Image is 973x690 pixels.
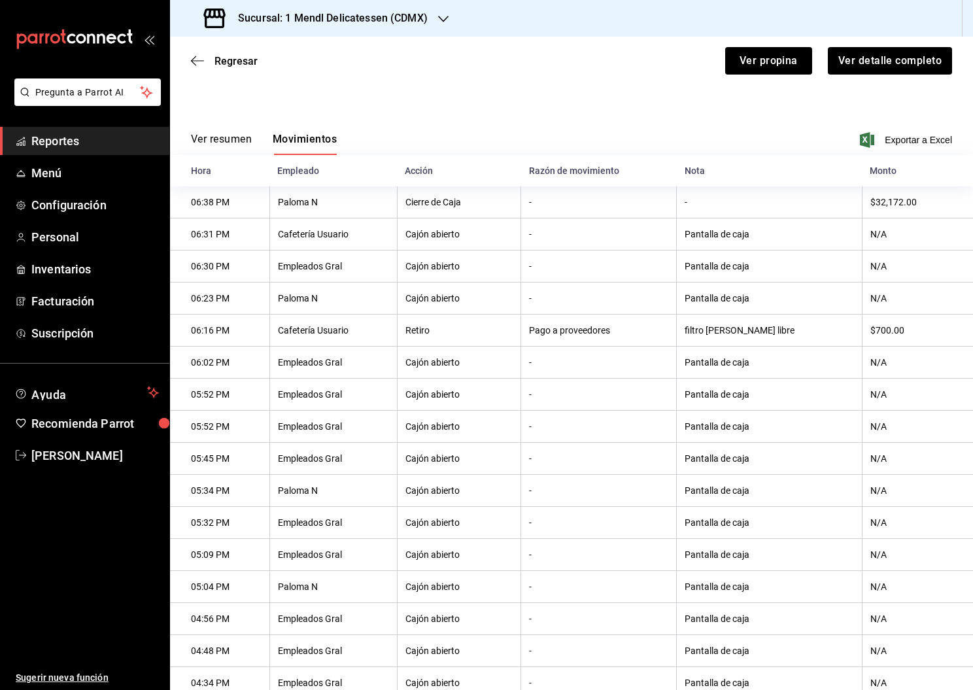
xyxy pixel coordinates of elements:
th: - [521,539,677,571]
th: N/A [862,507,973,539]
span: Pregunta a Parrot AI [35,86,141,99]
th: Empleados Gral [269,443,397,475]
th: Cajón abierto [397,411,521,443]
th: 05:52 PM [170,379,269,411]
th: Empleados Gral [269,635,397,667]
th: 04:56 PM [170,603,269,635]
th: Pantalla de caja [677,603,862,635]
th: filtro [PERSON_NAME] libre [677,315,862,347]
th: Nota [677,155,862,186]
span: Regresar [214,55,258,67]
th: Pantalla de caja [677,250,862,283]
th: Pantalla de caja [677,379,862,411]
th: 05:09 PM [170,539,269,571]
span: Menú [31,164,159,182]
th: - [521,507,677,539]
th: Paloma N [269,475,397,507]
th: Pantalla de caja [677,443,862,475]
th: Cafetería Usuario [269,315,397,347]
th: N/A [862,539,973,571]
th: - [521,475,677,507]
th: Paloma N [269,186,397,218]
th: N/A [862,379,973,411]
th: 05:04 PM [170,571,269,603]
a: Pregunta a Parrot AI [9,95,161,109]
th: Pantalla de caja [677,635,862,667]
th: Cajón abierto [397,443,521,475]
th: - [521,218,677,250]
th: Hora [170,155,269,186]
button: Pregunta a Parrot AI [14,78,161,106]
th: Empleado [269,155,397,186]
th: N/A [862,218,973,250]
th: Cajón abierto [397,475,521,507]
th: $700.00 [862,315,973,347]
th: 06:38 PM [170,186,269,218]
th: Pantalla de caja [677,475,862,507]
button: Ver detalle completo [828,47,952,75]
button: Regresar [191,55,258,67]
th: - [521,411,677,443]
span: Ayuda [31,385,142,400]
th: N/A [862,411,973,443]
th: 05:34 PM [170,475,269,507]
th: Empleados Gral [269,539,397,571]
th: Acción [397,155,521,186]
div: navigation tabs [191,133,337,155]
th: 04:48 PM [170,635,269,667]
th: $32,172.00 [862,186,973,218]
th: - [521,186,677,218]
th: 06:16 PM [170,315,269,347]
span: Personal [31,228,159,246]
th: - [521,603,677,635]
th: Cierre de Caja [397,186,521,218]
th: Monto [862,155,973,186]
th: Pantalla de caja [677,283,862,315]
th: Empleados Gral [269,379,397,411]
th: 06:23 PM [170,283,269,315]
th: Pantalla de caja [677,507,862,539]
th: Cafetería Usuario [269,218,397,250]
th: Paloma N [269,571,397,603]
th: Pantalla de caja [677,411,862,443]
th: Cajón abierto [397,347,521,379]
th: 05:52 PM [170,411,269,443]
th: N/A [862,250,973,283]
th: N/A [862,571,973,603]
th: 06:31 PM [170,218,269,250]
th: Pantalla de caja [677,347,862,379]
button: Ver propina [725,47,812,75]
th: Cajón abierto [397,539,521,571]
th: - [521,250,677,283]
th: Paloma N [269,283,397,315]
th: Empleados Gral [269,250,397,283]
h3: Sucursal: 1 Mendl Delicatessen (CDMX) [228,10,428,26]
span: Reportes [31,132,159,150]
th: Empleados Gral [269,507,397,539]
th: - [521,379,677,411]
th: Pantalla de caja [677,571,862,603]
span: Inventarios [31,260,159,278]
th: Pantalla de caja [677,218,862,250]
button: Movimientos [273,133,337,155]
th: - [521,443,677,475]
th: N/A [862,283,973,315]
th: Cajón abierto [397,379,521,411]
th: Cajón abierto [397,218,521,250]
th: - [521,635,677,667]
th: N/A [862,347,973,379]
button: Ver resumen [191,133,252,155]
th: Cajón abierto [397,250,521,283]
span: Recomienda Parrot [31,415,159,432]
th: - [677,186,862,218]
th: N/A [862,443,973,475]
button: Exportar a Excel [862,132,952,148]
th: N/A [862,475,973,507]
span: Sugerir nueva función [16,671,159,685]
th: Cajón abierto [397,507,521,539]
th: Empleados Gral [269,347,397,379]
th: Cajón abierto [397,603,521,635]
th: - [521,571,677,603]
th: - [521,347,677,379]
